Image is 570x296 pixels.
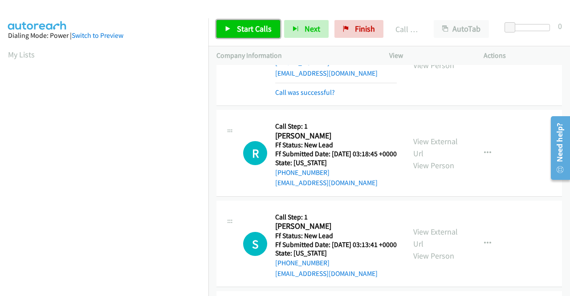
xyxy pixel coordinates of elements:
[243,232,267,256] h1: S
[243,141,267,165] h1: R
[545,113,570,183] iframe: Resource Center
[275,231,397,240] h5: Ff Status: New Lead
[275,178,378,187] a: [EMAIL_ADDRESS][DOMAIN_NAME]
[216,50,373,61] p: Company Information
[275,213,397,222] h5: Call Step: 1
[216,20,280,38] a: Start Calls
[389,50,468,61] p: View
[8,30,200,41] div: Dialing Mode: Power |
[275,269,378,278] a: [EMAIL_ADDRESS][DOMAIN_NAME]
[284,20,329,38] button: Next
[509,24,550,31] div: Delay between calls (in seconds)
[484,50,562,61] p: Actions
[8,49,35,60] a: My Lists
[558,20,562,32] div: 0
[275,221,394,231] h2: [PERSON_NAME]
[72,31,123,40] a: Switch to Preview
[334,20,383,38] a: Finish
[413,60,454,70] a: View Person
[395,23,418,35] p: Call Completed
[275,249,397,258] h5: State: [US_STATE]
[413,251,454,261] a: View Person
[413,160,454,170] a: View Person
[275,240,397,249] h5: Ff Submitted Date: [DATE] 03:13:41 +0000
[275,259,330,267] a: [PHONE_NUMBER]
[275,150,397,158] h5: Ff Submitted Date: [DATE] 03:18:45 +0000
[275,168,330,177] a: [PHONE_NUMBER]
[275,158,397,167] h5: State: [US_STATE]
[305,24,320,34] span: Next
[275,141,397,150] h5: Ff Status: New Lead
[413,227,458,249] a: View External Url
[275,122,397,131] h5: Call Step: 1
[434,20,489,38] button: AutoTab
[355,24,375,34] span: Finish
[413,136,458,158] a: View External Url
[237,24,272,34] span: Start Calls
[243,232,267,256] div: The call is yet to be attempted
[275,131,394,141] h2: [PERSON_NAME]
[275,69,378,77] a: [EMAIL_ADDRESS][DOMAIN_NAME]
[275,88,335,97] a: Call was successful?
